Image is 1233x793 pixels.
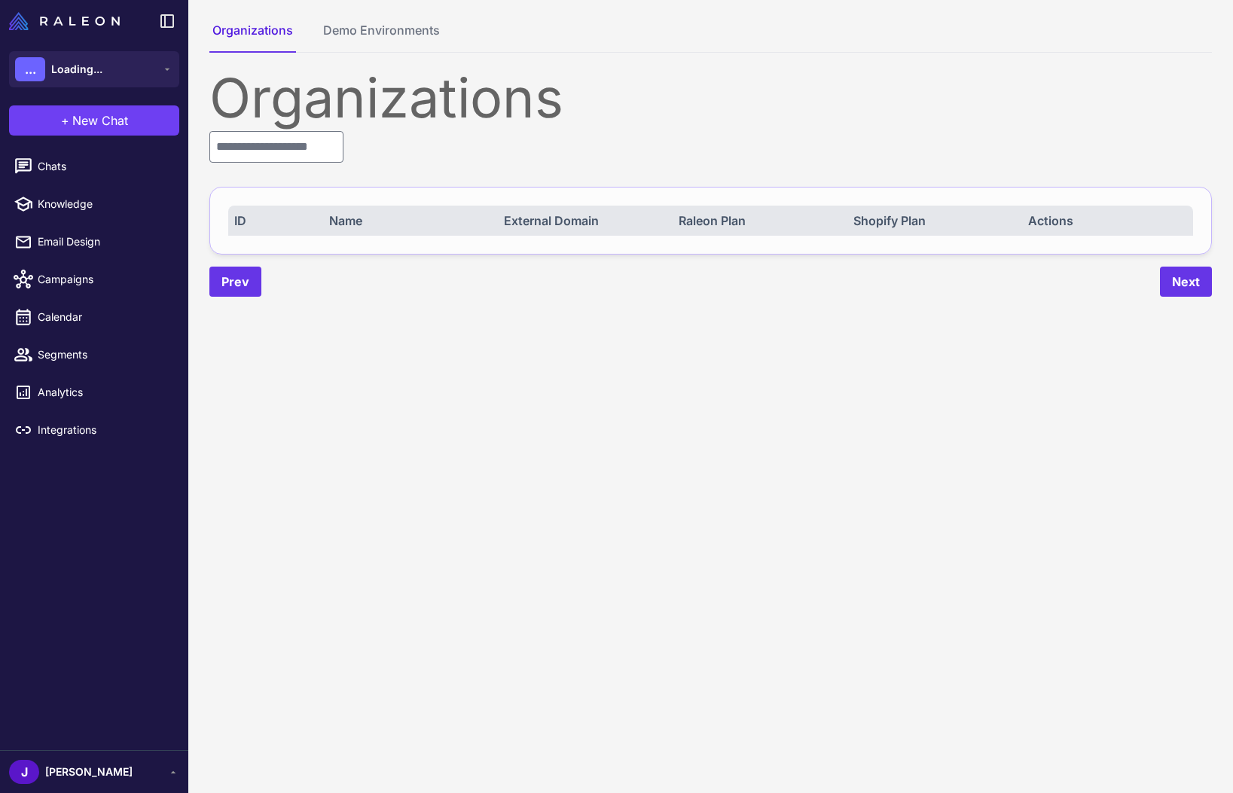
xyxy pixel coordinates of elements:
[6,301,182,333] a: Calendar
[853,212,1012,230] div: Shopify Plan
[6,151,182,182] a: Chats
[15,57,45,81] div: ...
[320,21,443,53] button: Demo Environments
[38,422,170,438] span: Integrations
[38,196,170,212] span: Knowledge
[679,212,838,230] div: Raleon Plan
[72,111,128,130] span: New Chat
[9,105,179,136] button: +New Chat
[6,339,182,371] a: Segments
[38,271,170,288] span: Campaigns
[38,158,170,175] span: Chats
[6,377,182,408] a: Analytics
[234,212,313,230] div: ID
[209,21,296,53] button: Organizations
[38,384,170,401] span: Analytics
[329,212,488,230] div: Name
[38,233,170,250] span: Email Design
[38,309,170,325] span: Calendar
[51,61,102,78] span: Loading...
[1028,212,1187,230] div: Actions
[9,760,39,784] div: J
[9,12,120,30] img: Raleon Logo
[38,346,170,363] span: Segments
[45,764,133,780] span: [PERSON_NAME]
[209,71,1212,125] div: Organizations
[6,188,182,220] a: Knowledge
[209,267,261,297] button: Prev
[504,212,663,230] div: External Domain
[1160,267,1212,297] button: Next
[9,51,179,87] button: ...Loading...
[6,414,182,446] a: Integrations
[6,264,182,295] a: Campaigns
[61,111,69,130] span: +
[9,12,126,30] a: Raleon Logo
[6,226,182,258] a: Email Design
